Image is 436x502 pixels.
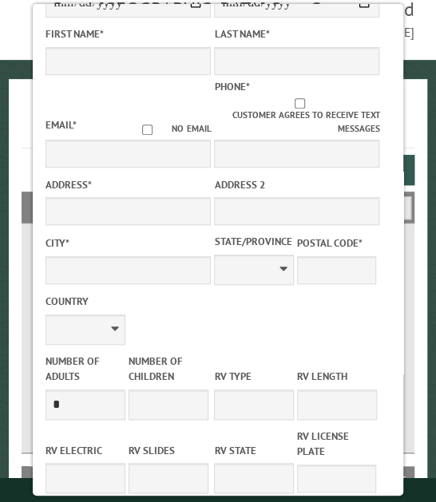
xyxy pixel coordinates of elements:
[214,443,293,458] label: RV State
[46,26,211,42] label: First Name
[214,26,379,42] label: Last Name
[297,235,376,251] label: Postal Code
[46,118,77,132] label: Email
[46,443,125,458] label: RV Electric
[123,125,172,135] input: No email
[30,466,63,495] th: Site
[220,98,380,109] input: Customer agrees to receive text messages
[46,294,211,309] label: Country
[214,177,379,192] label: Address 2
[22,105,414,148] h1: Reservations
[214,80,249,93] label: Phone
[46,354,125,384] label: Number of Adults
[46,177,211,192] label: Address
[123,122,211,136] label: No email
[214,234,293,249] label: State/Province
[297,369,376,384] label: RV Length
[46,235,211,251] label: City
[22,192,414,222] h2: Filters
[297,429,376,459] label: RV License Plate
[214,98,379,135] label: Customer agrees to receive text messages
[129,354,208,384] label: Number of Children
[214,369,293,384] label: RV Type
[129,443,208,458] label: RV Slides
